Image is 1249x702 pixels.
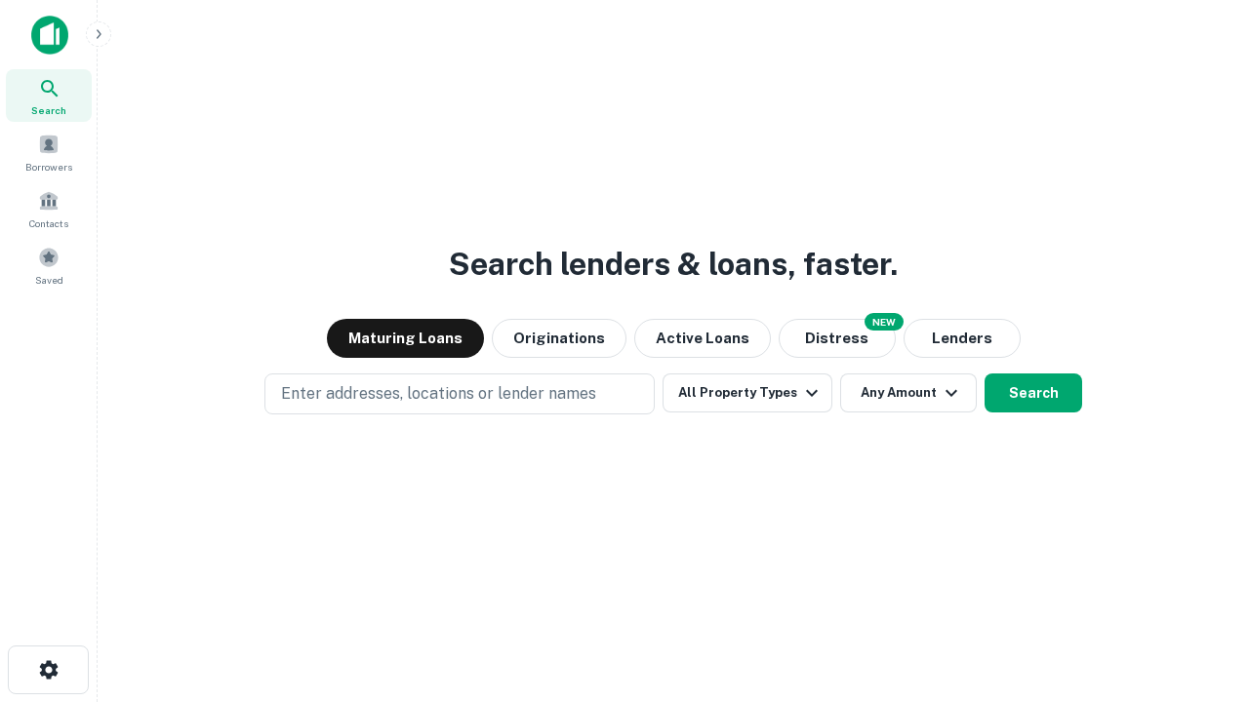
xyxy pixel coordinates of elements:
[31,16,68,55] img: capitalize-icon.png
[31,102,66,118] span: Search
[492,319,626,358] button: Originations
[6,126,92,178] a: Borrowers
[264,373,655,414] button: Enter addresses, locations or lender names
[6,182,92,235] a: Contacts
[327,319,484,358] button: Maturing Loans
[779,319,896,358] button: Search distressed loans with lien and other non-mortgage details.
[29,215,68,231] span: Contacts
[449,241,898,288] h3: Search lenders & loans, faster.
[985,373,1082,412] button: Search
[6,69,92,122] a: Search
[904,319,1021,358] button: Lenders
[1151,546,1249,640] iframe: Chat Widget
[663,373,832,412] button: All Property Types
[35,272,63,288] span: Saved
[6,239,92,292] a: Saved
[865,313,904,331] div: NEW
[634,319,771,358] button: Active Loans
[25,159,72,175] span: Borrowers
[840,373,977,412] button: Any Amount
[281,382,596,406] p: Enter addresses, locations or lender names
